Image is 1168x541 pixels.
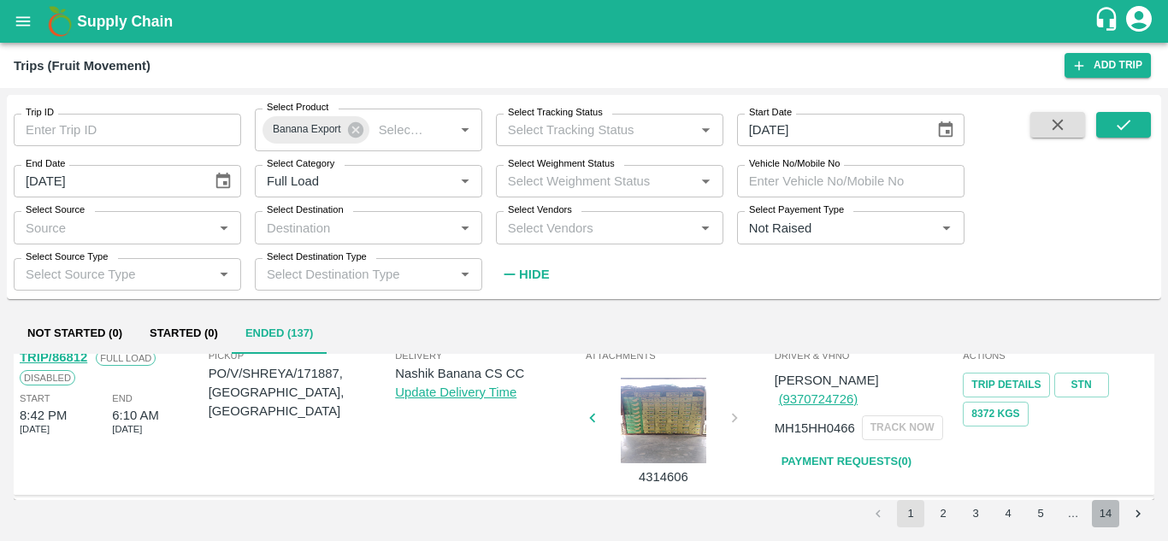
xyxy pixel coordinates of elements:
input: Select Payement Type [742,216,909,238]
span: Disabled [20,370,75,385]
img: logo [43,4,77,38]
a: Supply Chain [77,9,1094,33]
span: Attachments [586,348,771,363]
button: Open [694,119,717,141]
a: STN [1054,373,1109,397]
input: Select Destination Type [260,263,449,285]
span: [DATE] [20,421,50,437]
a: (9370724726) [779,392,858,406]
div: Trips (Fruit Movement) [14,55,150,77]
button: Choose date, selected date is Aug 31, 2025 [207,165,239,197]
input: Select Tracking Status [501,119,668,141]
button: Open [935,217,958,239]
span: Banana Export [263,121,351,138]
button: Ended (137) [232,313,327,354]
input: Source [19,216,208,238]
span: Pickup [209,348,396,363]
a: Payment Requests(0) [775,447,918,477]
p: Nashik Banana CS CC [395,364,582,383]
label: Select Source Type [26,250,108,264]
input: Select Source Type [19,263,208,285]
label: Select Destination [267,203,344,217]
p: PO/V/SHREYA/171887, [GEOGRAPHIC_DATA], [GEOGRAPHIC_DATA] [209,364,396,421]
input: Select Product [372,119,427,141]
input: Select Vendors [501,216,690,238]
label: Select Tracking Status [508,106,603,120]
button: Open [694,170,717,192]
button: Open [454,263,476,285]
button: Open [213,263,235,285]
button: Not Started (0) [14,313,136,354]
div: customer-support [1094,6,1124,37]
input: Enter Trip ID [14,114,241,146]
span: [PERSON_NAME] [775,373,879,387]
label: End Date [26,157,65,171]
label: Trip ID [26,106,54,120]
button: Open [213,217,235,239]
p: MH15HH0466 [775,419,855,438]
strong: Hide [519,268,549,281]
span: Full Load [96,350,156,366]
label: Select Payement Type [749,203,844,217]
a: Trip Details [963,373,1049,397]
label: Vehicle No/Mobile No [749,157,840,171]
button: Open [454,217,476,239]
div: … [1059,506,1087,522]
input: Enter Vehicle No/Mobile No [737,165,964,197]
label: Select Category [267,157,334,171]
nav: pagination navigation [862,500,1154,527]
button: Go to next page [1124,500,1152,527]
span: Start [20,391,50,406]
label: Select Destination Type [267,250,367,264]
div: 6:10 AM [112,406,158,425]
label: Select Source [26,203,85,217]
span: Delivery [395,348,582,363]
input: Select Weighment Status [501,170,668,192]
button: Open [694,217,717,239]
span: Driver & VHNo [775,348,960,363]
span: Actions [963,348,1148,363]
button: Go to page 2 [929,500,957,527]
label: Select Weighment Status [508,157,615,171]
p: 4314606 [599,467,728,486]
div: 8:42 PM [20,406,67,425]
button: 8372 Kgs [963,402,1028,426]
input: Select Category [260,170,427,192]
a: TRIP/86812 [20,350,87,364]
button: Go to page 14 [1092,500,1119,527]
button: Go to page 5 [1027,500,1054,527]
button: Choose date, selected date is Dec 31, 2024 [929,114,962,146]
input: Start Date [737,114,923,146]
input: Destination [260,216,449,238]
button: Go to page 4 [994,500,1022,527]
div: account of current user [1124,3,1154,39]
b: Supply Chain [77,13,173,30]
button: Open [454,119,476,141]
label: Start Date [749,106,792,120]
button: Go to page 3 [962,500,989,527]
label: Select Product [267,101,328,115]
input: End Date [14,165,200,197]
button: Hide [496,260,554,289]
span: [DATE] [112,421,142,437]
a: Update Delivery Time [395,385,516,399]
a: Add Trip [1065,53,1151,78]
label: Select Vendors [508,203,572,217]
button: Open [454,170,476,192]
button: page 1 [897,500,924,527]
button: open drawer [3,2,43,41]
span: End [112,391,133,406]
div: Banana Export [263,116,369,144]
button: Started (0) [136,313,232,354]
